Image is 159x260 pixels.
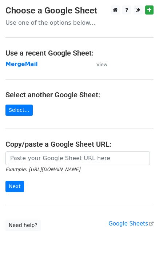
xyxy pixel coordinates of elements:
a: View [89,61,107,68]
input: Next [5,181,24,192]
a: Google Sheets [108,220,154,227]
a: Need help? [5,220,41,231]
small: Example: [URL][DOMAIN_NAME] [5,167,80,172]
h3: Choose a Google Sheet [5,5,154,16]
input: Paste your Google Sheet URL here [5,151,150,165]
p: Use one of the options below... [5,19,154,27]
h4: Use a recent Google Sheet: [5,49,154,57]
h4: Select another Google Sheet: [5,90,154,99]
a: Select... [5,105,33,116]
iframe: Chat Widget [123,225,159,260]
h4: Copy/paste a Google Sheet URL: [5,140,154,149]
a: MergeMail [5,61,38,68]
small: View [96,62,107,67]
